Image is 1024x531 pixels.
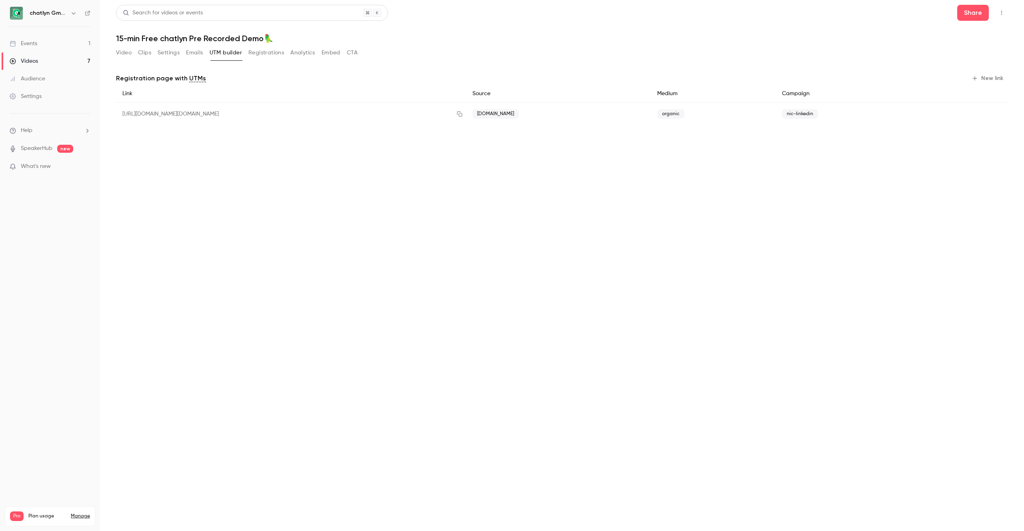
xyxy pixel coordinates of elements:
span: What's new [21,162,51,171]
div: Audience [10,75,45,83]
span: new [57,145,73,153]
button: Emails [186,46,203,59]
button: Registrations [248,46,284,59]
span: Help [21,126,32,135]
a: Manage [71,513,90,519]
span: [DOMAIN_NAME] [472,109,519,119]
button: Video [116,46,132,59]
div: Settings [10,92,42,100]
a: UTMs [189,74,206,83]
h1: 15-min Free chatlyn Pre Recorded Demo🦜 [116,34,1008,43]
h6: chatlyn GmbH [30,9,67,17]
button: New link [968,72,1008,85]
div: Medium [651,85,776,103]
a: SpeakerHub [21,144,52,153]
div: Source [466,85,651,103]
div: [URL][DOMAIN_NAME][DOMAIN_NAME] [116,103,466,126]
span: Plan usage [28,513,66,519]
button: Clips [138,46,151,59]
div: Campaign [776,85,928,103]
span: organic [657,109,684,119]
div: Videos [10,57,38,65]
span: Pro [10,511,24,521]
span: nic-linkedin [782,109,818,119]
div: Search for videos or events [123,9,203,17]
div: Events [10,40,37,48]
p: Registration page with [116,74,206,83]
li: help-dropdown-opener [10,126,90,135]
button: Embed [322,46,340,59]
button: CTA [347,46,358,59]
button: UTM builder [210,46,242,59]
button: Top Bar Actions [995,6,1008,19]
img: chatlyn GmbH [10,7,23,20]
button: Settings [158,46,180,59]
div: Link [116,85,466,103]
button: Share [957,5,989,21]
button: Analytics [290,46,315,59]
